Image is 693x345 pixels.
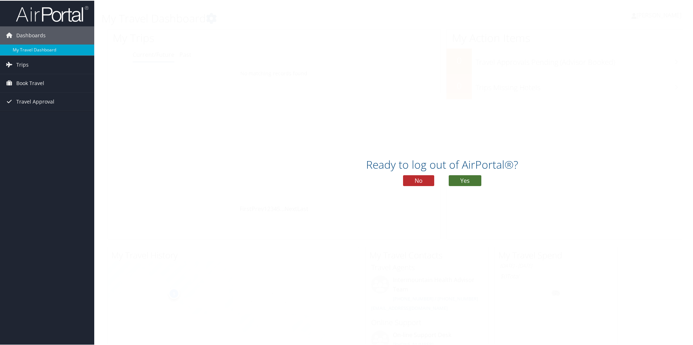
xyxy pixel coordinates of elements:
[16,92,54,110] span: Travel Approval
[16,55,29,73] span: Trips
[449,174,481,185] button: Yes
[16,26,46,44] span: Dashboards
[16,73,44,92] span: Book Travel
[403,174,434,185] button: No
[16,5,88,22] img: airportal-logo.png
